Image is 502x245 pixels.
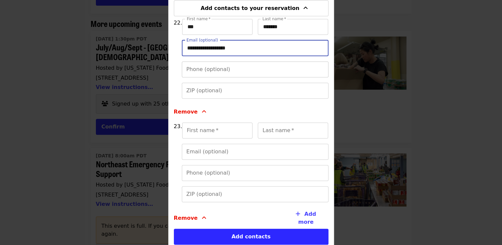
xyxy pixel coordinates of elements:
[174,20,182,26] span: 22.
[182,83,328,99] input: ZIP (optional)
[187,17,211,21] label: First name
[258,122,328,138] input: Last name
[174,108,198,116] span: Remove
[174,123,182,129] span: 23.
[186,38,218,42] label: Email (optional)
[174,229,328,245] button: Add contacts
[182,165,328,181] input: Phone (optional)
[174,214,198,222] span: Remove
[202,109,206,115] i: angle-up icon
[174,0,328,16] button: Add contacts to your reservation
[298,211,316,225] span: Add more
[174,104,206,120] button: Remove
[182,186,328,202] input: ZIP (optional)
[258,19,328,35] input: Last name
[182,144,328,160] input: Email (optional)
[296,211,300,217] i: plus icon
[277,207,328,229] button: Add more
[202,215,206,221] i: angle-up icon
[174,207,206,229] button: Remove
[182,19,252,35] input: First name
[182,40,328,56] input: Email (optional)
[182,61,328,77] input: Phone (optional)
[201,5,300,11] span: Add contacts to your reservation
[303,5,308,11] i: angle-up icon
[262,17,286,21] label: Last name
[182,122,252,138] input: First name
